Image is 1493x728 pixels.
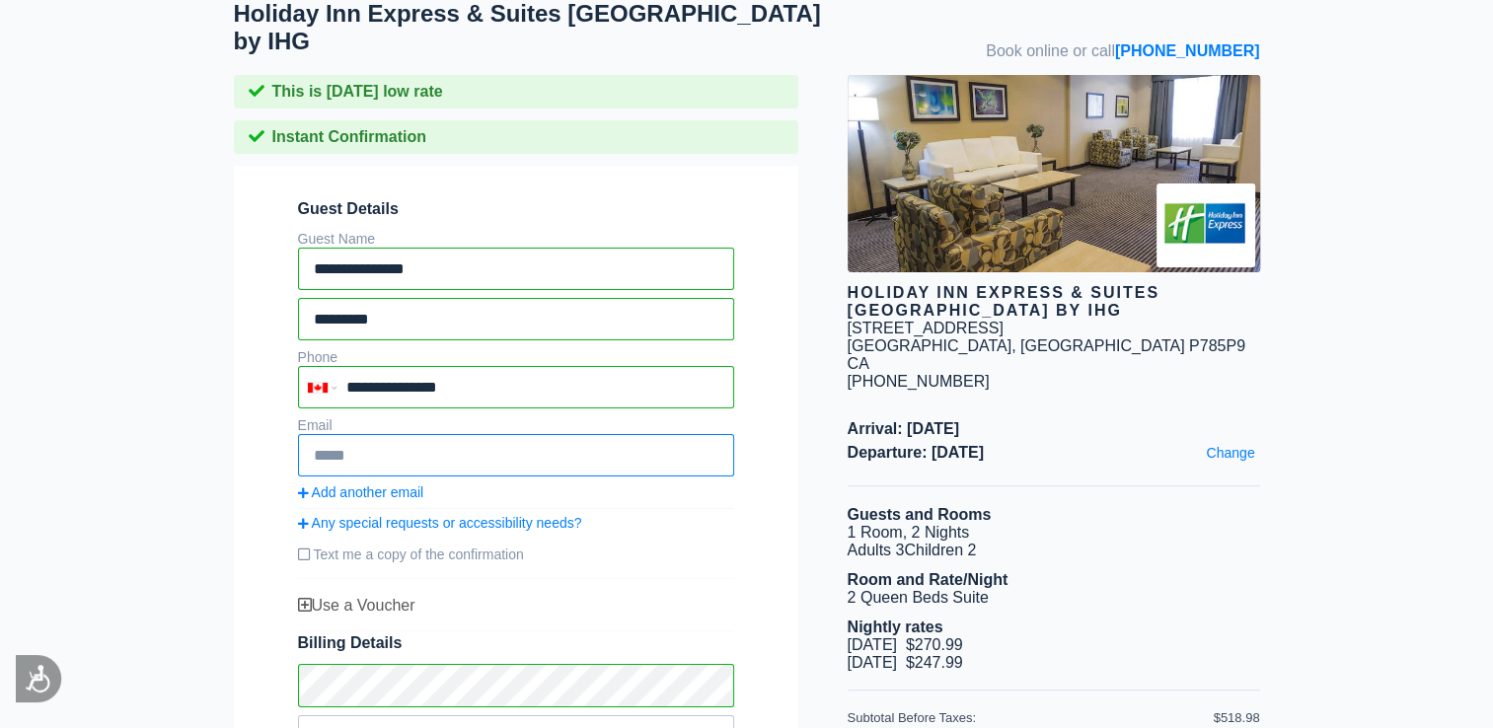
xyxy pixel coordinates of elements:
[848,524,1260,542] li: 1 Room, 2 Nights
[298,417,333,433] label: Email
[848,619,943,635] b: Nightly rates
[298,200,734,218] span: Guest Details
[300,368,341,406] div: Canada: +1
[848,654,963,671] span: [DATE] $247.99
[234,120,798,154] div: Instant Confirmation
[848,320,1004,337] div: [STREET_ADDRESS]
[848,355,869,372] span: CA
[848,75,1260,272] img: hotel image
[848,710,1214,725] div: Subtotal Before Taxes:
[298,597,734,615] div: Use a Voucher
[1189,337,1245,354] span: P785P9
[848,373,1260,391] div: [PHONE_NUMBER]
[298,634,734,652] span: Billing Details
[848,444,1260,462] span: Departure: [DATE]
[1201,440,1259,466] a: Change
[298,539,734,570] label: Text me a copy of the confirmation
[1157,183,1255,267] img: Brand logo for Holiday Inn Express & Suites Thunder Bay by IHG
[848,542,1260,559] li: Adults 3
[904,542,976,558] span: Children 2
[298,231,376,247] label: Guest Name
[1020,337,1185,354] span: [GEOGRAPHIC_DATA]
[848,636,963,653] span: [DATE] $270.99
[234,75,798,109] div: This is [DATE] low rate
[298,515,734,531] a: Any special requests or accessibility needs?
[848,571,1008,588] b: Room and Rate/Night
[1115,42,1260,59] a: [PHONE_NUMBER]
[298,349,337,365] label: Phone
[848,420,1260,438] span: Arrival: [DATE]
[848,284,1260,320] div: Holiday Inn Express & Suites [GEOGRAPHIC_DATA] by IHG
[848,337,1016,354] span: [GEOGRAPHIC_DATA],
[986,42,1259,60] span: Book online or call
[298,484,734,500] a: Add another email
[848,506,992,523] b: Guests and Rooms
[1214,710,1260,725] div: $518.98
[848,589,1260,607] li: 2 Queen Beds Suite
